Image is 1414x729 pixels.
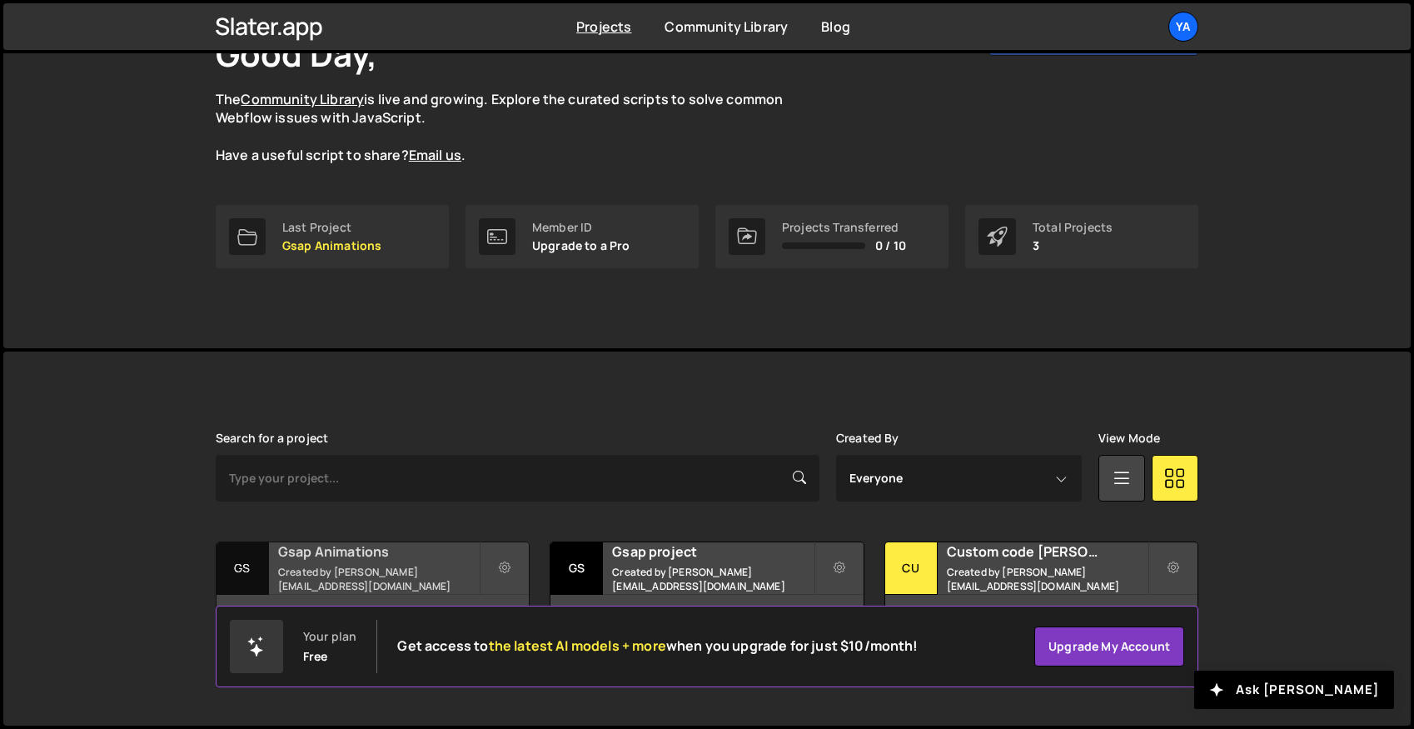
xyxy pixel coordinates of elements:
[409,146,461,164] a: Email us
[216,542,530,646] a: Gs Gsap Animations Created by [PERSON_NAME][EMAIL_ADDRESS][DOMAIN_NAME] 5 pages, last updated by ...
[550,542,864,646] a: Gs Gsap project Created by [PERSON_NAME][EMAIL_ADDRESS][DOMAIN_NAME] 4 pages, last updated by abo...
[217,595,529,645] div: 5 pages, last updated by [DATE]
[885,595,1197,645] div: 1 page, last updated by over [DATE]
[1033,221,1113,234] div: Total Projects
[278,565,479,593] small: Created by [PERSON_NAME][EMAIL_ADDRESS][DOMAIN_NAME]
[216,90,815,165] p: The is live and growing. Explore the curated scripts to solve common Webflow issues with JavaScri...
[821,17,850,36] a: Blog
[532,221,630,234] div: Member ID
[884,542,1198,646] a: Cu Custom code [PERSON_NAME] Created by [PERSON_NAME][EMAIL_ADDRESS][DOMAIN_NAME] 1 page, last up...
[1168,12,1198,42] a: ya
[875,239,906,252] span: 0 / 10
[1033,239,1113,252] p: 3
[303,630,356,643] div: Your plan
[216,432,328,445] label: Search for a project
[550,542,603,595] div: Gs
[241,90,364,108] a: Community Library
[1034,627,1184,667] a: Upgrade my account
[947,565,1148,593] small: Created by [PERSON_NAME][EMAIL_ADDRESS][DOMAIN_NAME]
[303,650,328,663] div: Free
[612,542,813,561] h2: Gsap project
[1098,432,1160,445] label: View Mode
[836,432,899,445] label: Created By
[550,595,863,645] div: 4 pages, last updated by about [DATE]
[489,637,666,655] span: the latest AI models + more
[216,205,449,268] a: Last Project Gsap Animations
[947,542,1148,561] h2: Custom code [PERSON_NAME]
[216,455,819,502] input: Type your project...
[278,542,479,561] h2: Gsap Animations
[665,17,788,36] a: Community Library
[532,239,630,252] p: Upgrade to a Pro
[216,31,377,77] h1: Good Day,
[282,239,381,252] p: Gsap Animations
[885,542,938,595] div: Cu
[576,17,631,36] a: Projects
[1194,671,1394,709] button: Ask [PERSON_NAME]
[217,542,269,595] div: Gs
[397,638,918,654] h2: Get access to when you upgrade for just $10/month!
[782,221,906,234] div: Projects Transferred
[282,221,381,234] div: Last Project
[612,565,813,593] small: Created by [PERSON_NAME][EMAIL_ADDRESS][DOMAIN_NAME]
